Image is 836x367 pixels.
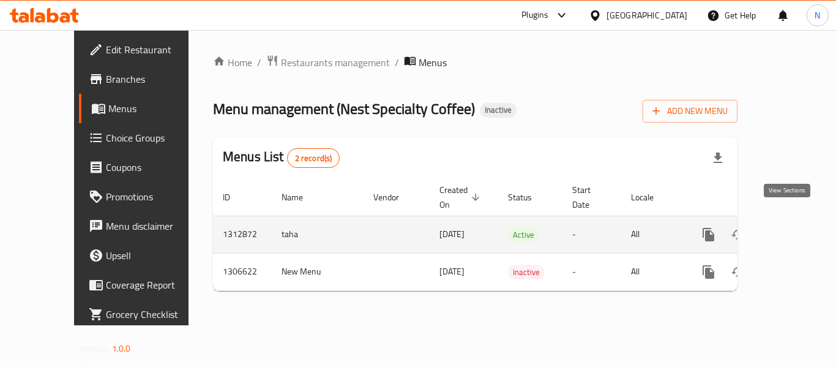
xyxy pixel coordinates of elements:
[508,190,548,205] span: Status
[395,55,399,70] li: /
[606,9,687,22] div: [GEOGRAPHIC_DATA]
[257,55,261,70] li: /
[223,148,340,168] h2: Menus List
[815,9,820,22] span: N
[694,257,723,287] button: more
[79,123,214,153] a: Choice Groups
[79,241,214,270] a: Upsell
[79,153,214,182] a: Coupons
[288,153,340,164] span: 2 record(s)
[213,216,272,253] td: 1312872
[508,228,539,242] span: Active
[419,55,447,70] span: Menus
[508,265,545,279] div: Inactive
[643,100,737,123] button: Add New Menu
[79,300,214,329] a: Grocery Checklist
[213,55,252,70] a: Home
[106,42,204,57] span: Edit Restaurant
[272,216,364,253] td: taha
[223,190,246,205] span: ID
[562,216,621,253] td: -
[508,227,539,242] div: Active
[106,160,204,175] span: Coupons
[723,220,753,249] button: Change Status
[106,189,204,204] span: Promotions
[213,95,475,123] span: Menu management ( Nest Specialty Coffee )
[213,253,272,290] td: 1306622
[572,183,606,212] span: Start Date
[373,190,415,205] span: Vendor
[562,253,621,290] td: -
[287,148,340,168] div: Total records count
[439,263,465,279] span: [DATE]
[80,341,110,357] span: Version:
[106,131,204,145] span: Choice Groups
[79,64,214,94] a: Branches
[480,105,517,115] span: Inactive
[703,143,733,173] div: Export file
[684,179,821,216] th: Actions
[439,183,483,212] span: Created On
[631,190,670,205] span: Locale
[281,55,390,70] span: Restaurants management
[79,270,214,300] a: Coverage Report
[106,219,204,233] span: Menu disclaimer
[272,253,364,290] td: New Menu
[439,226,465,242] span: [DATE]
[213,179,821,291] table: enhanced table
[694,220,723,249] button: more
[108,101,204,116] span: Menus
[480,103,517,118] div: Inactive
[621,216,684,253] td: All
[521,8,548,23] div: Plugins
[79,211,214,241] a: Menu disclaimer
[213,55,737,70] nav: breadcrumb
[652,104,728,119] span: Add New Menu
[112,341,131,357] span: 1.0.0
[621,253,684,290] td: All
[106,248,204,263] span: Upsell
[266,55,390,70] a: Restaurants management
[106,72,204,86] span: Branches
[282,190,319,205] span: Name
[106,278,204,292] span: Coverage Report
[106,307,204,322] span: Grocery Checklist
[723,257,753,287] button: Change Status
[79,35,214,64] a: Edit Restaurant
[79,182,214,211] a: Promotions
[508,265,545,279] span: Inactive
[79,94,214,123] a: Menus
